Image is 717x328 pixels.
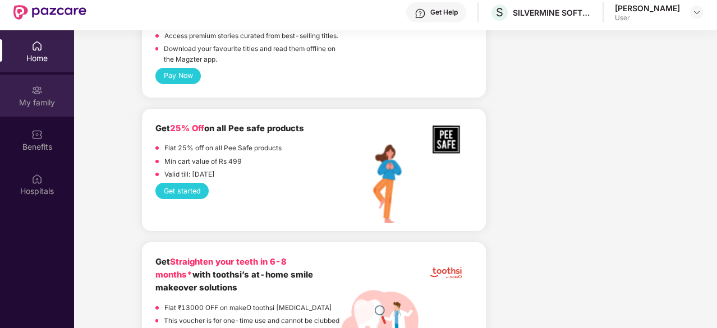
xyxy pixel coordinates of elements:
[164,169,215,180] p: Valid till: [DATE]
[164,303,332,313] p: Flat ₹13000 OFF on makeO toothsi [MEDICAL_DATA]
[155,123,304,133] b: Get on all Pee safe products
[692,8,701,17] img: svg+xml;base64,PHN2ZyBpZD0iRHJvcGRvd24tMzJ4MzIiIHhtbG5zPSJodHRwOi8vd3d3LnczLm9yZy8yMDAwL3N2ZyIgd2...
[155,183,209,199] button: Get started
[31,173,43,184] img: svg+xml;base64,PHN2ZyBpZD0iSG9zcGl0YWxzIiB4bWxucz0iaHR0cDovL3d3dy53My5vcmcvMjAwMC9zdmciIHdpZHRoPS...
[164,31,338,41] p: Access premium stories curated from best-selling titles.
[615,13,680,22] div: User
[155,257,313,293] b: Get with toothsi’s at-home smile makeover solutions
[13,5,86,20] img: New Pazcare Logo
[170,123,204,133] span: 25% Off
[615,3,680,13] div: [PERSON_NAME]
[164,143,282,154] p: Flat 25% off on all Pee Safe products
[155,68,201,84] button: Pay Now
[164,44,341,64] p: Download your favourite titles and read them offline on the Magzter app.
[420,256,472,290] img: tootshi.png
[430,8,458,17] div: Get Help
[415,8,426,19] img: svg+xml;base64,PHN2ZyBpZD0iSGVscC0zMngzMiIgeG1sbnM9Imh0dHA6Ly93d3cudzMub3JnLzIwMDAvc3ZnIiB3aWR0aD...
[164,156,242,167] p: Min cart value of Rs 499
[513,7,591,18] div: SILVERMINE SOFTWARE INDIA PRIVATE LIMITED
[31,129,43,140] img: svg+xml;base64,PHN2ZyBpZD0iQmVuZWZpdHMiIHhtbG5zPSJodHRwOi8vd3d3LnczLm9yZy8yMDAwL3N2ZyIgd2lkdGg9Ij...
[155,257,287,280] span: Straighten your teeth in 6-8 months*
[496,6,503,19] span: S
[31,85,43,96] img: svg+xml;base64,PHN2ZyB3aWR0aD0iMjAiIGhlaWdodD0iMjAiIHZpZXdCb3g9IjAgMCAyMCAyMCIgZmlsbD0ibm9uZSIgeG...
[31,40,43,52] img: svg+xml;base64,PHN2ZyBpZD0iSG9tZSIgeG1sbnM9Imh0dHA6Ly93d3cudzMub3JnLzIwMDAvc3ZnIiB3aWR0aD0iMjAiIG...
[420,122,472,156] img: PEE_SAFE%20Logo.png
[341,145,419,223] img: Pee_Safe%20Illustration.png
